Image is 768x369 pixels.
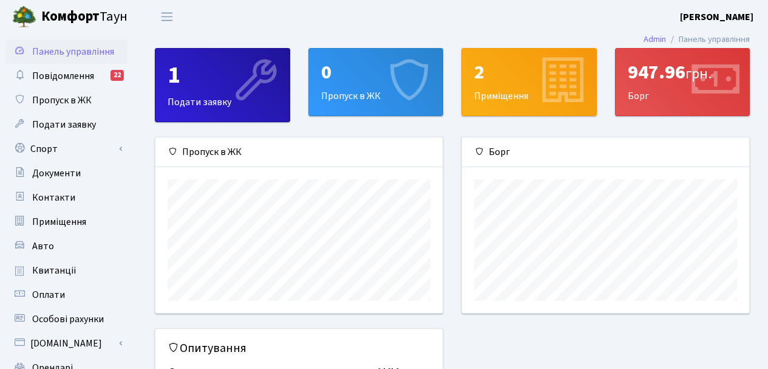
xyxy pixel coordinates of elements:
[32,288,65,302] span: Оплати
[155,48,290,122] a: 1Подати заявку
[6,64,127,88] a: Повідомлення22
[32,69,94,83] span: Повідомлення
[462,49,596,116] div: Приміщення
[6,307,127,331] a: Особові рахунки
[6,112,127,137] a: Подати заявку
[32,45,114,58] span: Панель управління
[461,48,597,116] a: 2Приміщення
[32,94,92,107] span: Пропуск в ЖК
[616,49,750,116] div: Борг
[6,234,127,258] a: Авто
[6,40,127,64] a: Панель управління
[666,33,750,46] li: Панель управління
[462,137,749,167] div: Борг
[6,283,127,307] a: Оплати
[32,215,86,229] span: Приміщення
[474,61,584,84] div: 2
[168,341,430,356] h5: Опитування
[32,264,76,277] span: Квитанції
[308,48,444,116] a: 0Пропуск в ЖК
[6,185,127,210] a: Контакти
[32,191,75,204] span: Контакти
[644,33,666,46] a: Admin
[6,258,127,283] a: Квитанції
[32,118,96,131] span: Подати заявку
[155,137,443,167] div: Пропуск в ЖК
[309,49,443,116] div: Пропуск в ЖК
[6,88,127,112] a: Пропуск в ЖК
[32,312,104,326] span: Особові рахунки
[628,61,738,84] div: 947.96
[6,331,127,356] a: [DOMAIN_NAME]
[41,7,127,27] span: Таун
[6,161,127,185] a: Документи
[6,137,127,161] a: Спорт
[152,7,182,27] button: Переключити навігацію
[685,63,712,84] span: грн.
[41,7,100,26] b: Комфорт
[680,10,753,24] a: [PERSON_NAME]
[32,240,54,253] span: Авто
[625,27,768,52] nav: breadcrumb
[110,70,124,81] div: 22
[12,5,36,29] img: logo.png
[6,210,127,234] a: Приміщення
[168,61,277,90] div: 1
[321,61,431,84] div: 0
[155,49,290,122] div: Подати заявку
[32,167,81,180] span: Документи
